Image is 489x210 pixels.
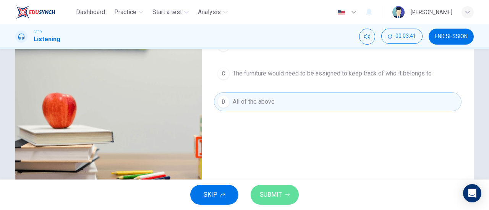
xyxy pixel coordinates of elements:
div: C [217,67,230,80]
img: Profile picture [392,6,405,18]
span: Practice [114,8,136,17]
span: Analysis [198,8,221,17]
img: en [337,10,346,15]
button: END SESSION [429,29,474,45]
span: END SESSION [435,34,468,40]
a: EduSynch logo [15,5,73,20]
button: CThe furniture would need to be assigned to keep track of who it belongs to [214,64,461,83]
img: EduSynch logo [15,5,55,20]
div: Hide [381,29,423,45]
div: [PERSON_NAME] [411,8,452,17]
h1: Listening [34,35,60,44]
img: Listen to this clip about Moving Furniture to the Basement before answering the questions: [15,17,202,202]
span: Dashboard [76,8,105,17]
span: SUBMIT [260,189,282,200]
button: Start a test [149,5,192,19]
span: 00:03:41 [395,33,416,39]
div: Mute [359,29,375,45]
button: SKIP [190,185,238,205]
span: The furniture would need to be assigned to keep track of who it belongs to [233,69,432,78]
span: SKIP [204,189,217,200]
button: Practice [111,5,146,19]
button: DAll of the above [214,92,461,111]
div: Open Intercom Messenger [463,184,481,202]
button: SUBMIT [251,185,299,205]
button: Dashboard [73,5,108,19]
span: Start a test [152,8,182,17]
span: CEFR [34,29,42,35]
span: All of the above [233,97,275,106]
div: D [217,96,230,108]
button: 00:03:41 [381,29,423,44]
button: Analysis [195,5,231,19]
